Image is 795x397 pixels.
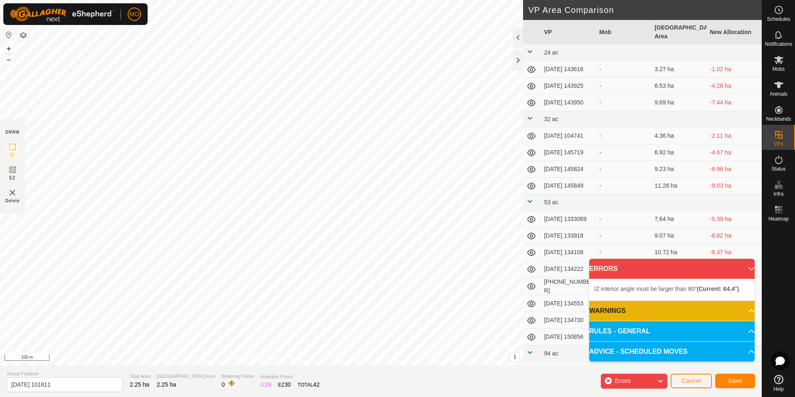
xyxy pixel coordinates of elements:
span: 53 ac [544,199,558,206]
div: - [599,148,648,157]
p-accordion-content: ERRORS [589,279,755,300]
div: - [599,82,648,90]
span: Errors [615,377,630,384]
td: -8.47 ha [706,244,762,261]
button: Cancel [671,374,712,388]
td: -6.82 ha [706,228,762,244]
button: Map Layers [18,30,28,40]
p-accordion-header: ADVICE - SCHEDULED MOVES [589,342,755,362]
div: - [599,231,648,240]
div: - [599,98,648,107]
div: - [599,65,648,74]
td: [PHONE_NUMBER] [541,278,596,295]
span: Help [773,387,784,392]
div: IZ [260,380,271,389]
button: Save [715,374,755,388]
div: DRAW [5,129,20,135]
p-accordion-header: ERRORS [589,259,755,279]
th: Mob [596,20,651,45]
span: 2.25 ha [130,381,149,388]
span: ERRORS [589,264,617,274]
td: [DATE] 143950 [541,94,596,111]
td: -2.11 ha [706,128,762,144]
div: - [599,215,648,223]
span: 30 [284,381,291,388]
td: [DATE] 134730 [541,312,596,329]
td: -9.03 ha [706,178,762,194]
span: Neckbands [766,117,791,122]
td: [DATE] 145719 [541,144,596,161]
td: [DATE] 150856 [541,329,596,345]
span: WARNINGS [589,306,626,316]
td: 9.23 ha [651,161,706,178]
td: 11.28 ha [651,178,706,194]
div: - [599,165,648,174]
span: Notifications [765,42,792,47]
img: VP [7,188,17,198]
td: -1.02 ha [706,61,762,78]
td: 10.72 ha [651,244,706,261]
span: 26 [265,381,272,388]
div: - [599,248,648,257]
span: Infra [773,191,783,196]
p-accordion-header: RULES - GENERAL [589,321,755,341]
td: 9.07 ha [651,228,706,244]
td: 9.69 ha [651,94,706,111]
div: EZ [278,380,291,389]
td: [DATE] 143925 [541,78,596,94]
span: 42 [313,381,320,388]
td: [DATE] 104741 [541,128,596,144]
span: Watering Points [222,373,254,380]
span: Cancel [681,377,701,384]
td: [DATE] 134553 [541,295,596,312]
td: [DATE] 141058 [541,362,596,379]
td: [DATE] 145824 [541,161,596,178]
th: [GEOGRAPHIC_DATA] Area [651,20,706,45]
span: 0 [222,381,225,388]
div: - [599,181,648,190]
img: Gallagher Logo [10,7,114,22]
span: IZ [10,152,15,158]
button: i [510,352,519,362]
span: Total Area [130,373,150,380]
td: -7.44 ha [706,94,762,111]
td: -5.39 ha [706,211,762,228]
span: Mobs [773,67,785,72]
span: RULES - GENERAL [589,326,650,336]
div: TOTAL [298,380,320,389]
td: 3.27 ha [651,61,706,78]
span: Save [728,377,742,384]
td: [DATE] 133918 [541,228,596,244]
th: VP [541,20,596,45]
td: [DATE] 134108 [541,244,596,261]
a: Privacy Policy [229,355,260,362]
span: VPs [774,141,783,146]
span: IZ interior angle must be larger than 80° . [594,285,741,292]
a: Help [762,372,795,395]
td: 7.64 ha [651,211,706,228]
td: -4.67 ha [706,144,762,161]
p-accordion-header: WARNINGS [589,301,755,321]
span: 2.25 ha [157,381,176,388]
span: Status [771,166,785,171]
span: Available Points [260,373,319,380]
button: Reset Map [4,30,14,40]
td: -4.28 ha [706,78,762,94]
button: + [4,44,14,54]
span: i [514,353,516,360]
a: Contact Us [270,355,294,362]
span: 32 ac [544,116,558,122]
span: Delete [5,198,20,204]
td: 6.53 ha [651,78,706,94]
th: New Allocation [706,20,762,45]
div: - [599,132,648,140]
h2: VP Area Comparison [528,5,762,15]
span: Heatmap [768,216,789,221]
span: Animals [770,92,788,97]
td: [DATE] 1333069 [541,211,596,228]
td: [DATE] 134222 [541,261,596,278]
span: ADVICE - SCHEDULED MOVES [589,347,687,357]
span: 94 ac [544,350,558,357]
td: 6.92 ha [651,144,706,161]
td: 4.36 ha [651,128,706,144]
